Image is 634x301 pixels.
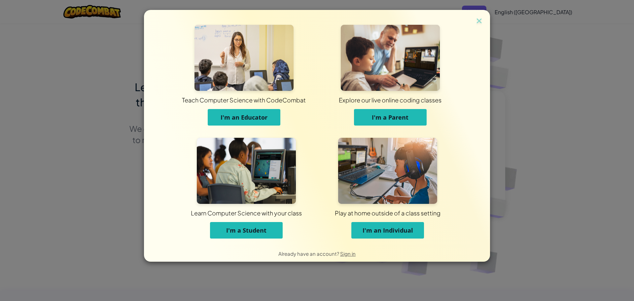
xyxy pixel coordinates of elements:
span: I'm a Parent [372,113,408,121]
span: I'm an Individual [363,226,413,234]
a: Sign in [340,250,356,257]
span: I'm a Student [226,226,266,234]
button: I'm an Individual [351,222,424,239]
img: close icon [475,17,483,26]
button: I'm a Student [210,222,283,239]
img: For Educators [194,25,294,91]
span: Already have an account? [278,250,340,257]
span: I'm an Educator [221,113,267,121]
img: For Individuals [338,138,437,204]
button: I'm an Educator [208,109,280,126]
button: I'm a Parent [354,109,427,126]
div: Explore our live online coding classes [220,96,560,104]
img: For Students [197,138,296,204]
div: Play at home outside of a class setting [225,209,550,217]
img: For Parents [341,25,440,91]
